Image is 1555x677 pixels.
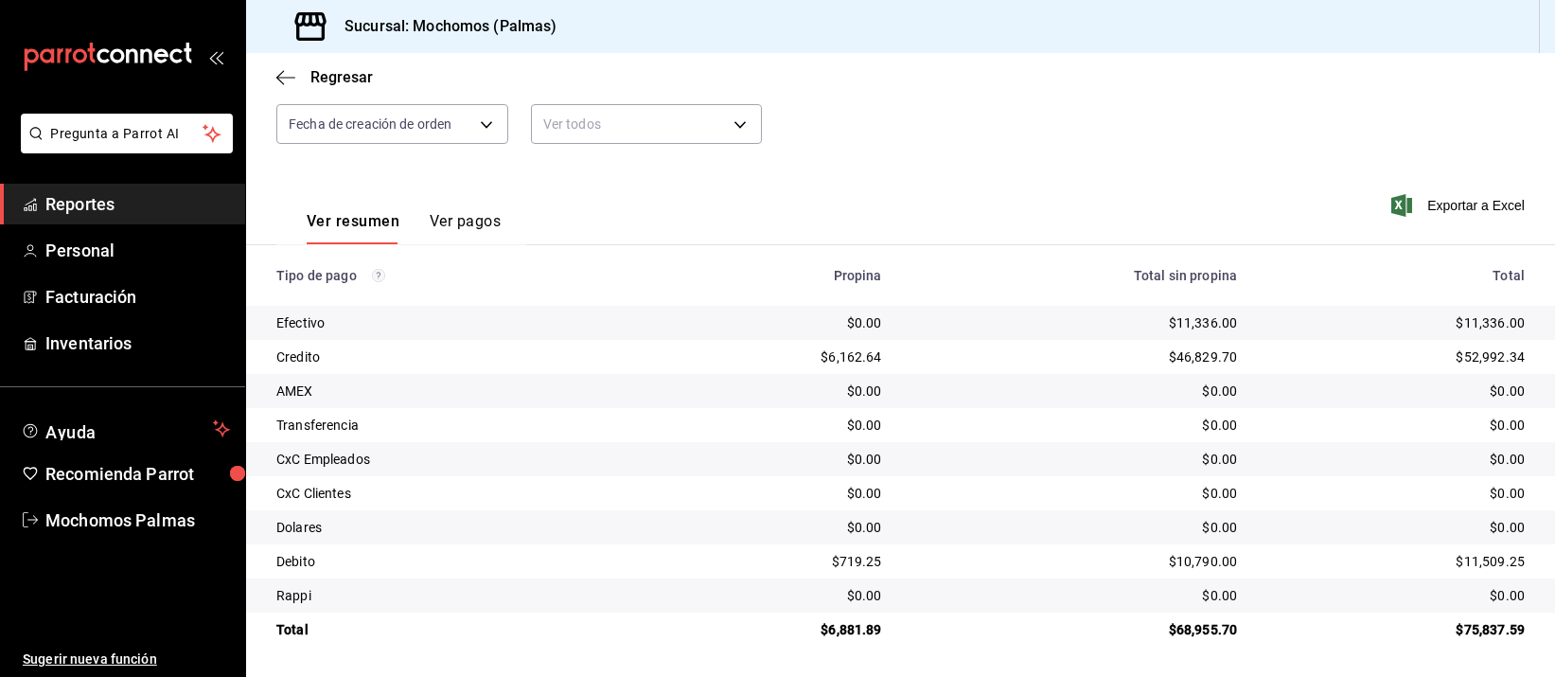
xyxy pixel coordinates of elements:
button: Pregunta a Parrot AI [21,114,233,153]
div: $0.00 [1267,586,1525,605]
div: Propina [670,268,882,283]
span: Ayuda [45,418,205,440]
div: $0.00 [912,416,1238,435]
button: open_drawer_menu [208,49,223,64]
div: $0.00 [912,586,1238,605]
div: CxC Clientes [276,484,640,503]
div: Debito [276,552,640,571]
div: $0.00 [912,382,1238,401]
div: Ver todos [531,104,763,144]
div: $0.00 [670,382,882,401]
div: $0.00 [1267,382,1525,401]
span: Recomienda Parrot [45,461,230,487]
div: Total [276,620,640,639]
button: Exportar a Excel [1395,194,1525,217]
div: Efectivo [276,313,640,332]
div: Transferencia [276,416,640,435]
div: $0.00 [1267,450,1525,469]
div: $6,162.64 [670,347,882,366]
a: Pregunta a Parrot AI [13,137,233,157]
h3: Sucursal: Mochomos (Palmas) [329,15,557,38]
div: $0.00 [670,450,882,469]
div: $0.00 [1267,518,1525,537]
div: $0.00 [670,586,882,605]
div: $0.00 [670,484,882,503]
div: Rappi [276,586,640,605]
div: $46,829.70 [912,347,1238,366]
div: $0.00 [912,450,1238,469]
button: Ver pagos [430,212,501,244]
div: AMEX [276,382,640,401]
div: $6,881.89 [670,620,882,639]
div: navigation tabs [307,212,501,244]
button: Regresar [276,68,373,86]
span: Pregunta a Parrot AI [51,124,203,144]
div: $0.00 [670,313,882,332]
span: Reportes [45,191,230,217]
div: $0.00 [670,518,882,537]
div: $11,336.00 [1267,313,1525,332]
span: Mochomos Palmas [45,508,230,533]
span: Personal [45,238,230,263]
div: Credito [276,347,640,366]
div: $0.00 [670,416,882,435]
span: Sugerir nueva función [23,650,230,669]
div: Total sin propina [912,268,1238,283]
button: Ver resumen [307,212,399,244]
div: $0.00 [1267,484,1525,503]
span: Inventarios [45,330,230,356]
span: Facturación [45,284,230,310]
span: Regresar [310,68,373,86]
div: $719.25 [670,552,882,571]
div: $0.00 [1267,416,1525,435]
span: Fecha de creación de orden [289,115,451,134]
div: $75,837.59 [1267,620,1525,639]
div: $52,992.34 [1267,347,1525,366]
div: Total [1267,268,1525,283]
div: Tipo de pago [276,268,640,283]
svg: Los pagos realizados con Pay y otras terminales son montos brutos. [372,269,385,282]
div: $11,509.25 [1267,552,1525,571]
div: Dolares [276,518,640,537]
div: CxC Empleados [276,450,640,469]
div: $0.00 [912,484,1238,503]
div: $11,336.00 [912,313,1238,332]
div: $68,955.70 [912,620,1238,639]
div: $0.00 [912,518,1238,537]
div: $10,790.00 [912,552,1238,571]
